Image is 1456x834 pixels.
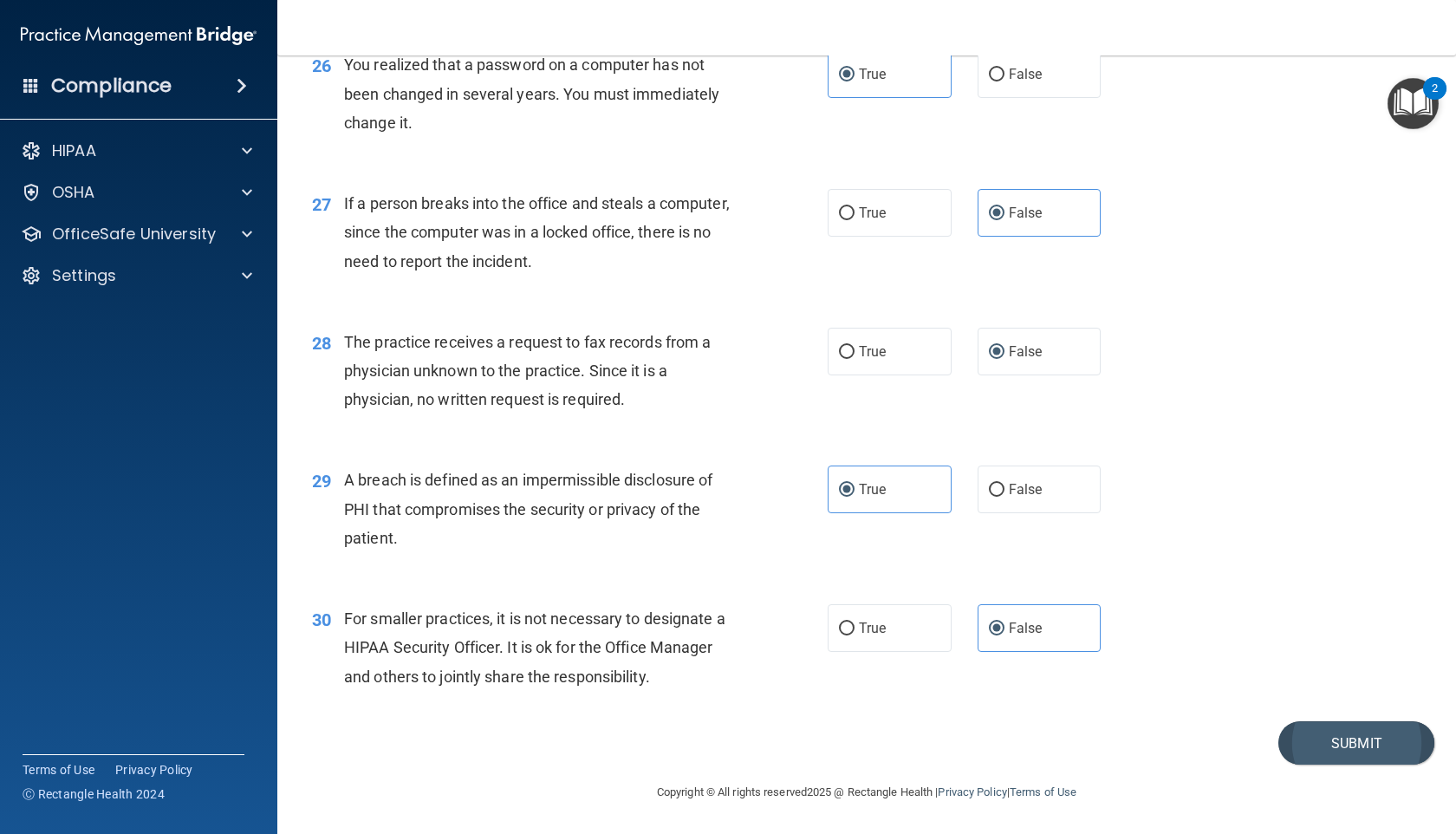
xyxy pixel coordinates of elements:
input: False [989,484,1004,497]
span: 28 [312,333,331,354]
span: True [859,620,886,636]
img: PMB logo [21,18,257,53]
input: False [989,346,1004,359]
input: True [839,346,855,359]
input: True [839,484,855,497]
span: The practice receives a request to fax records from a physician unknown to the practice. Since it... [344,333,711,408]
a: OSHA [21,182,252,203]
p: Settings [52,265,116,286]
span: False [1009,481,1043,498]
input: True [839,68,855,81]
span: If a person breaks into the office and steals a computer, since the computer was in a locked offi... [344,194,730,270]
p: HIPAA [52,140,96,161]
span: 27 [312,194,331,215]
a: Privacy Policy [938,785,1006,798]
input: False [989,207,1004,220]
input: True [839,622,855,635]
button: Open Resource Center, 2 new notifications [1388,78,1439,129]
h4: Compliance [51,74,172,98]
a: Terms of Use [23,761,94,779]
input: False [989,622,1004,635]
span: 30 [312,609,331,630]
span: A breach is defined as an impermissible disclosure of PHI that compromises the security or privac... [344,471,712,546]
span: True [859,481,886,498]
span: For smaller practices, it is not necessary to designate a HIPAA Security Officer. It is ok for th... [344,609,725,685]
span: False [1009,343,1043,360]
p: OSHA [52,182,95,203]
a: Terms of Use [1010,785,1076,798]
span: True [859,205,886,221]
span: 29 [312,471,331,492]
span: You realized that a password on a computer has not been changed in several years. You must immedi... [344,55,719,131]
p: OfficeSafe University [52,224,216,244]
input: True [839,207,855,220]
a: OfficeSafe University [21,224,252,244]
span: True [859,66,886,82]
span: True [859,343,886,360]
span: False [1009,66,1043,82]
div: 2 [1432,88,1438,111]
span: Ⓒ Rectangle Health 2024 [23,785,165,803]
a: Settings [21,265,252,286]
a: HIPAA [21,140,252,161]
input: False [989,68,1004,81]
span: False [1009,620,1043,636]
span: False [1009,205,1043,221]
div: Copyright © All rights reserved 2025 @ Rectangle Health | | [550,765,1183,820]
button: Submit [1278,721,1434,766]
a: Privacy Policy [115,761,193,779]
span: 26 [312,55,331,76]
